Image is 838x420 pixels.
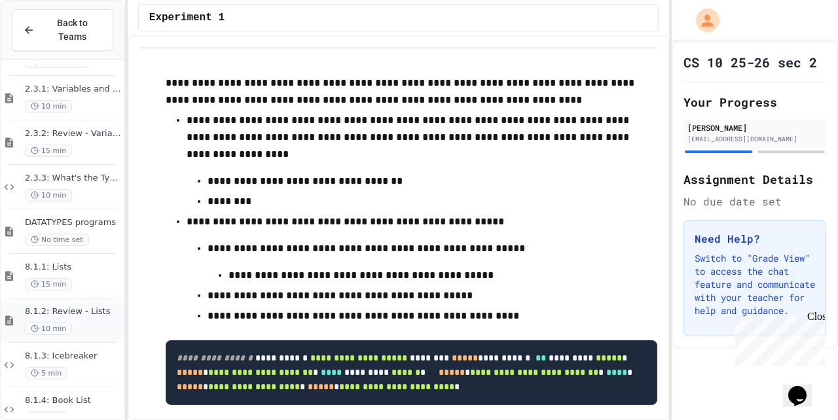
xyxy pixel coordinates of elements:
span: 10 min [25,189,72,201]
span: 8.1.1: Lists [25,262,121,273]
span: 5 min [25,367,67,379]
h3: Need Help? [695,231,815,247]
div: My Account [682,5,723,35]
span: DATATYPES programs [25,217,121,228]
div: [PERSON_NAME] [687,122,822,133]
span: 2.3.2: Review - Variables and Data Types [25,128,121,139]
span: Experiment 1 [149,10,225,26]
span: 2.3.3: What's the Type? [25,173,121,184]
h1: CS 10 25-26 sec 2 [683,53,817,71]
div: Chat with us now!Close [5,5,90,83]
span: No time set [25,234,89,246]
span: 10 min [25,100,72,113]
span: 8.1.4: Book List [25,395,121,406]
iframe: chat widget [729,311,825,366]
p: Switch to "Grade View" to access the chat feature and communicate with your teacher for help and ... [695,252,815,317]
span: 8.1.2: Review - Lists [25,306,121,317]
span: 8.1.3: Icebreaker [25,351,121,362]
span: Back to Teams [43,16,102,44]
iframe: chat widget [783,368,825,407]
span: 15 min [25,278,72,290]
div: No due date set [683,194,826,209]
span: 10 min [25,323,72,335]
h2: Your Progress [683,93,826,111]
button: Back to Teams [12,9,113,51]
span: 2.3.1: Variables and Data Types [25,84,121,95]
div: [EMAIL_ADDRESS][DOMAIN_NAME] [687,134,822,144]
span: 15 min [25,145,72,157]
h2: Assignment Details [683,170,826,188]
